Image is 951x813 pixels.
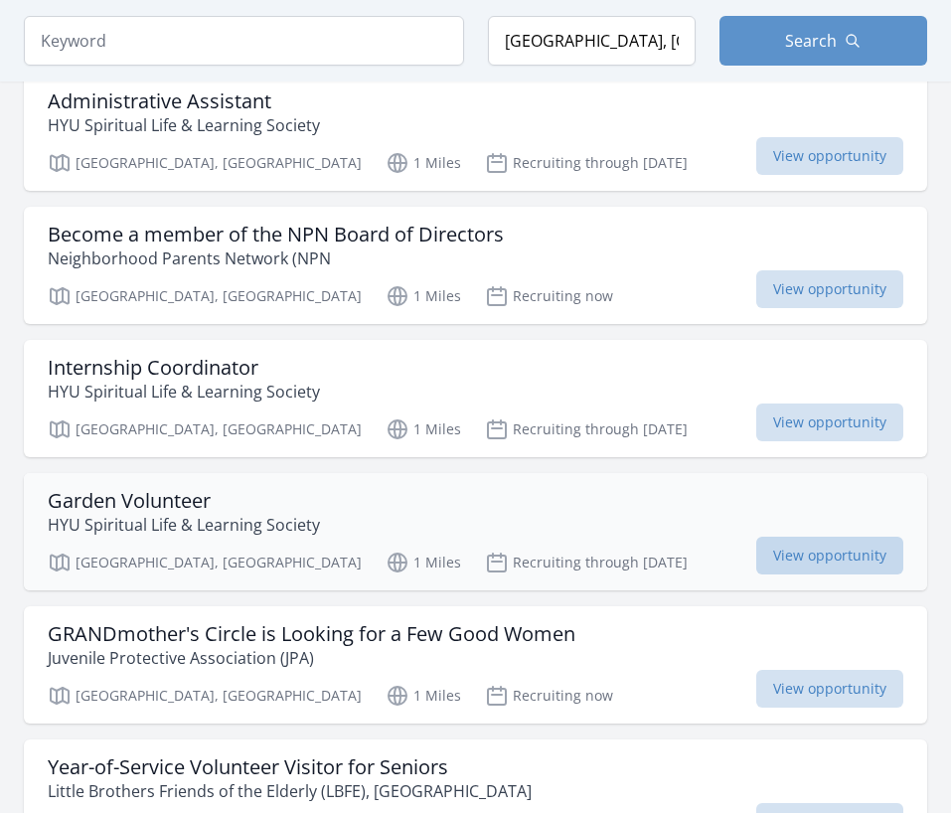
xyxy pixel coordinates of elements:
span: Search [785,29,837,53]
p: HYU Spiritual Life & Learning Society [48,513,320,537]
p: HYU Spiritual Life & Learning Society [48,113,320,137]
p: 1 Miles [386,151,461,175]
p: [GEOGRAPHIC_DATA], [GEOGRAPHIC_DATA] [48,151,362,175]
span: View opportunity [756,270,903,308]
p: Recruiting through [DATE] [485,417,688,441]
span: View opportunity [756,537,903,574]
p: Juvenile Protective Association (JPA) [48,646,575,670]
a: Become a member of the NPN Board of Directors Neighborhood Parents Network (NPN [GEOGRAPHIC_DATA]... [24,207,927,324]
h3: Year-of-Service Volunteer Visitor for Seniors [48,755,532,779]
span: View opportunity [756,404,903,441]
h3: GRANDmother's Circle is Looking for a Few Good Women [48,622,575,646]
p: 1 Miles [386,551,461,574]
h3: Internship Coordinator [48,356,320,380]
p: HYU Spiritual Life & Learning Society [48,380,320,404]
p: Recruiting now [485,684,613,708]
input: Keyword [24,16,464,66]
p: [GEOGRAPHIC_DATA], [GEOGRAPHIC_DATA] [48,684,362,708]
p: Recruiting through [DATE] [485,151,688,175]
h3: Become a member of the NPN Board of Directors [48,223,504,246]
a: GRANDmother's Circle is Looking for a Few Good Women Juvenile Protective Association (JPA) [GEOGR... [24,606,927,724]
p: Recruiting through [DATE] [485,551,688,574]
a: Administrative Assistant HYU Spiritual Life & Learning Society [GEOGRAPHIC_DATA], [GEOGRAPHIC_DAT... [24,74,927,191]
p: [GEOGRAPHIC_DATA], [GEOGRAPHIC_DATA] [48,284,362,308]
a: Garden Volunteer HYU Spiritual Life & Learning Society [GEOGRAPHIC_DATA], [GEOGRAPHIC_DATA] 1 Mil... [24,473,927,590]
p: 1 Miles [386,684,461,708]
p: [GEOGRAPHIC_DATA], [GEOGRAPHIC_DATA] [48,417,362,441]
h3: Garden Volunteer [48,489,320,513]
p: Neighborhood Parents Network (NPN [48,246,504,270]
p: [GEOGRAPHIC_DATA], [GEOGRAPHIC_DATA] [48,551,362,574]
a: Internship Coordinator HYU Spiritual Life & Learning Society [GEOGRAPHIC_DATA], [GEOGRAPHIC_DATA]... [24,340,927,457]
p: 1 Miles [386,284,461,308]
input: Location [488,16,696,66]
p: Little Brothers Friends of the Elderly (LBFE), [GEOGRAPHIC_DATA] [48,779,532,803]
p: 1 Miles [386,417,461,441]
h3: Administrative Assistant [48,89,320,113]
span: View opportunity [756,670,903,708]
span: View opportunity [756,137,903,175]
p: Recruiting now [485,284,613,308]
button: Search [719,16,927,66]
